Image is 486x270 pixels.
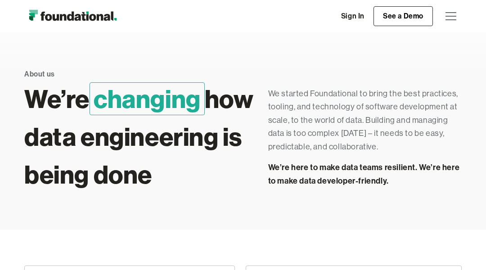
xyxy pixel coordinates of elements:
a: See a Demo [373,6,433,26]
iframe: Chat Widget [441,227,486,270]
span: changing [90,82,205,115]
h1: We’re how data engineering is being done [24,80,254,193]
a: home [24,7,121,25]
div: menu [440,5,462,27]
p: We’re here to make data teams resilient. We’re here to make data developer-friendly. [268,161,462,187]
a: Sign In [332,7,373,26]
p: We started Foundational to bring the best practices, tooling, and technology of software developm... [268,87,462,154]
img: Foundational Logo [24,7,121,25]
div: About us [24,68,55,80]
